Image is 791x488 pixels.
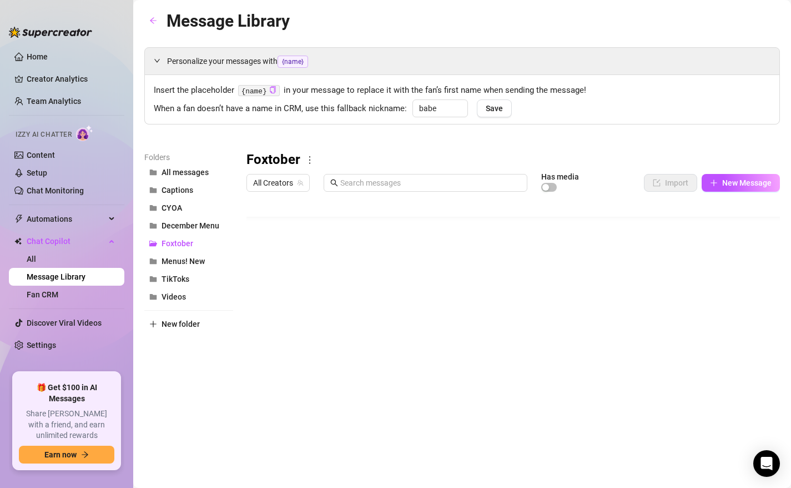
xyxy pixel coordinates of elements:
[144,181,233,199] button: Captions
[246,151,300,169] h3: Foxtober
[27,341,56,350] a: Settings
[19,382,114,404] span: 🎁 Get $100 in AI Messages
[16,130,72,140] span: Izzy AI Chatter
[753,450,780,477] div: Open Intercom Messenger
[27,70,115,88] a: Creator Analytics
[149,186,157,194] span: folder
[27,52,48,61] a: Home
[19,409,114,441] span: Share [PERSON_NAME] with a friend, and earn unlimited rewards
[44,450,77,459] span: Earn now
[477,99,512,117] button: Save
[167,8,290,34] article: Message Library
[9,27,92,38] img: logo-BBDzfeDw.svg
[19,446,114,464] button: Earn nowarrow-right
[162,320,200,328] span: New folder
[144,235,233,252] button: Foxtober
[27,272,85,281] a: Message Library
[144,217,233,235] button: December Menu
[144,151,233,163] article: Folders
[149,17,157,24] span: arrow-left
[14,237,22,245] img: Chat Copilot
[297,180,304,186] span: team
[253,175,303,191] span: All Creators
[154,84,770,97] span: Insert the placeholder in your message to replace it with the fan’s first name when sending the m...
[144,288,233,306] button: Videos
[149,240,157,247] span: folder-open
[149,204,157,212] span: folder
[144,270,233,288] button: TikToks
[27,318,102,327] a: Discover Viral Videos
[27,186,84,195] a: Chat Monitoring
[144,163,233,181] button: All messages
[76,125,93,141] img: AI Chatter
[27,151,55,160] a: Content
[162,239,193,248] span: Foxtober
[710,179,718,187] span: plus
[702,174,780,192] button: New Message
[167,55,770,68] span: Personalize your messages with
[269,86,276,94] button: Click to Copy
[145,48,779,74] div: Personalize your messages with{name}
[644,174,697,192] button: Import
[27,168,47,177] a: Setup
[149,275,157,283] span: folder
[162,221,219,230] span: December Menu
[144,252,233,270] button: Menus! New
[154,102,407,116] span: When a fan doesn’t have a name in CRM, use this fallback nickname:
[541,173,579,180] article: Has media
[238,85,280,97] code: {name}
[149,320,157,328] span: plus
[154,57,160,64] span: expanded
[27,232,105,250] span: Chat Copilot
[149,168,157,176] span: folder
[14,215,23,223] span: thunderbolt
[149,257,157,265] span: folder
[162,275,189,283] span: TikToks
[149,293,157,301] span: folder
[162,292,186,301] span: Videos
[340,177,521,189] input: Search messages
[27,210,105,228] span: Automations
[330,179,338,187] span: search
[81,451,89,459] span: arrow-right
[27,290,58,299] a: Fan CRM
[722,178,772,187] span: New Message
[162,257,205,266] span: Menus! New
[162,186,193,195] span: Captions
[27,255,36,263] a: All
[486,104,503,113] span: Save
[278,56,308,68] span: {name}
[305,155,315,165] span: more
[162,168,209,177] span: All messages
[149,222,157,230] span: folder
[144,199,233,217] button: CYOA
[269,86,276,93] span: copy
[27,97,81,106] a: Team Analytics
[144,315,233,333] button: New folder
[162,203,182,212] span: CYOA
